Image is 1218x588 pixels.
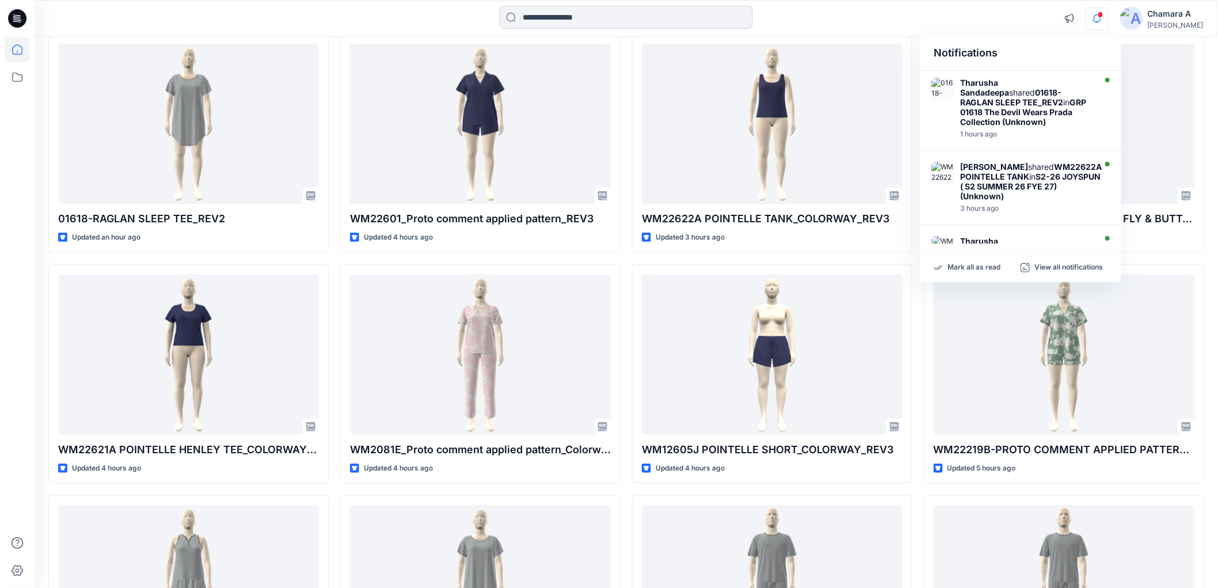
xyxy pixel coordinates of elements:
img: avatar [1120,7,1143,30]
p: Updated 4 hours ago [364,232,433,244]
p: Updated 5 hours ago [947,462,1016,475]
p: WM22622A POINTELLE TANK_COLORWAY_REV3 [642,211,903,227]
div: shared in [960,78,1093,127]
div: shared in [960,162,1102,201]
a: WM22219B-PROTO COMMENT APPLIED PATTERN_COLORWAY_REV10 [934,274,1194,434]
div: Thursday, September 04, 2025 05:20 [960,204,1102,213]
strong: Tharusha Sandadeepa [960,236,1009,256]
div: Notifications [920,36,1121,71]
strong: GRP 01618 The Devil Wears Prada Collection (Unknown) [960,97,1086,127]
p: Updated an hour ago [72,232,140,244]
strong: 01618-RAGLAN SLEEP TEE_REV2 [960,88,1063,107]
p: WM12605J POINTELLE SHORT_COLORWAY_REV3 [642,442,903,458]
strong: [PERSON_NAME] [960,162,1028,172]
p: View all notifications [1034,263,1103,273]
p: Mark all as read [947,263,1000,273]
p: 01618-RAGLAN SLEEP TEE_REV2 [58,211,319,227]
strong: Tharusha Sandadeepa [960,78,1009,97]
a: WM22622A POINTELLE TANK_COLORWAY_REV3 [642,44,903,204]
p: WM22601_Proto comment applied pattern_REV3 [350,211,611,227]
a: 01618-RAGLAN SLEEP TEE_REV2 [58,44,319,204]
p: WM2081E_Proto comment applied pattern_Colorway_REV10 [350,442,611,458]
p: WM22621A POINTELLE HENLEY TEE_COLORWAY_REV3 [58,442,319,458]
strong: S2-26 JOYSPUN ( S2 SUMMER 26 FYE 27) (Unknown) [960,172,1101,201]
a: WM22601_Proto comment applied pattern_REV3 [350,44,611,204]
div: shared in [960,236,1101,285]
p: Updated 4 hours ago [364,462,433,475]
p: Updated 4 hours ago [656,462,725,475]
div: [PERSON_NAME] [1148,21,1204,29]
a: WM2081E_Proto comment applied pattern_Colorway_REV10 [350,274,611,434]
p: Updated 4 hours ago [72,462,141,475]
div: Chamara A [1148,7,1204,21]
p: Updated 3 hours ago [656,232,725,244]
img: WM22622A POINTELLE TANK [931,162,954,185]
img: WM22601_Proto comment applied pattern_REV3 [931,236,954,259]
a: WM22621A POINTELLE HENLEY TEE_COLORWAY_REV3 [58,274,319,434]
a: WM12605J POINTELLE SHORT_COLORWAY_REV3 [642,274,903,434]
p: WM22219B-PROTO COMMENT APPLIED PATTERN_COLORWAY_REV10 [934,442,1194,458]
div: Thursday, September 04, 2025 07:27 [960,130,1093,138]
strong: WM22622A POINTELLE TANK [960,162,1102,181]
img: 01618-RAGLAN SLEEP TEE_REV2 [931,78,954,101]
